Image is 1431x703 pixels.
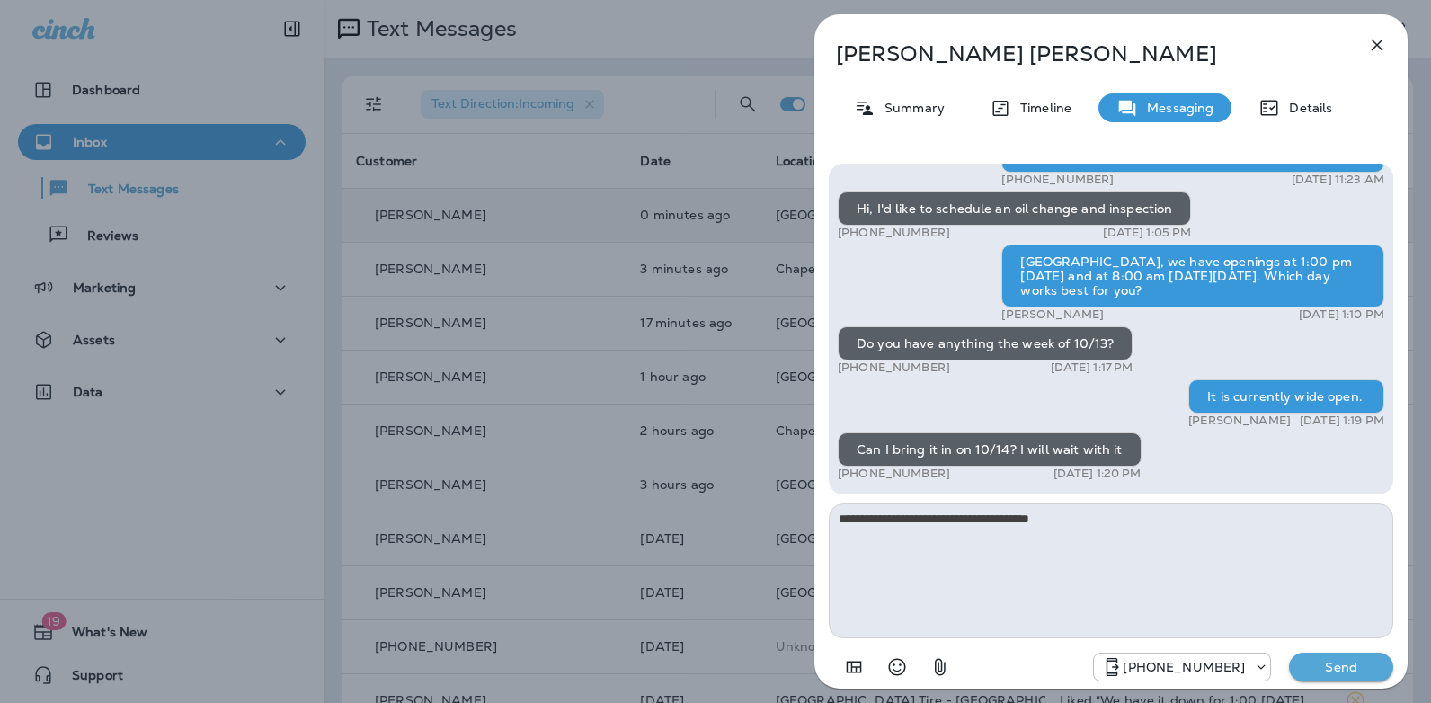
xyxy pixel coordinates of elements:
p: [DATE] 1:17 PM [1051,360,1133,375]
button: Send [1289,653,1393,681]
div: It is currently wide open. [1188,379,1384,414]
p: Details [1280,101,1332,115]
p: [PERSON_NAME] [PERSON_NAME] [836,41,1327,67]
p: Send [1303,659,1379,675]
div: Hi, I'd like to schedule an oil change and inspection [838,191,1191,226]
button: Add in a premade template [836,649,872,685]
div: Can I bring it in on 10/14? I will wait with it [838,432,1142,467]
p: Timeline [1011,101,1071,115]
div: Do you have anything the week of 10/13? [838,326,1133,360]
p: [DATE] 1:19 PM [1300,414,1384,428]
p: [PHONE_NUMBER] [838,360,950,375]
p: Summary [875,101,945,115]
p: [PHONE_NUMBER] [838,467,950,481]
div: [GEOGRAPHIC_DATA], we have openings at 1:00 pm [DATE] and at 8:00 am [DATE][DATE]. Which day work... [1001,245,1384,307]
p: [PHONE_NUMBER] [1001,173,1114,187]
p: [PERSON_NAME] [1188,414,1291,428]
div: +1 (984) 409-9300 [1094,656,1270,678]
button: Select an emoji [879,649,915,685]
p: Messaging [1138,101,1213,115]
p: [DATE] 1:05 PM [1103,226,1191,240]
p: [DATE] 1:20 PM [1053,467,1142,481]
p: [DATE] 11:23 AM [1292,173,1384,187]
p: [PHONE_NUMBER] [1123,660,1245,674]
p: [DATE] 1:10 PM [1299,307,1384,322]
p: [PERSON_NAME] [1001,307,1104,322]
p: [PHONE_NUMBER] [838,226,950,240]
